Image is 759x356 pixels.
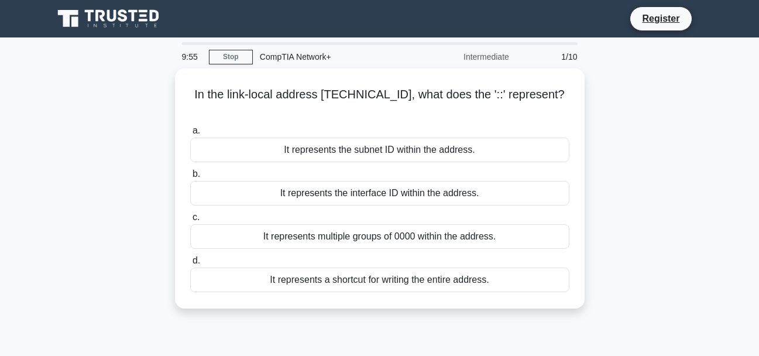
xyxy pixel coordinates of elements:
[253,45,414,69] div: CompTIA Network+
[190,268,569,292] div: It represents a shortcut for writing the entire address.
[190,224,569,249] div: It represents multiple groups of 0000 within the address.
[193,169,200,179] span: b.
[193,255,200,265] span: d.
[193,125,200,135] span: a.
[414,45,516,69] div: Intermediate
[516,45,585,69] div: 1/10
[190,181,569,206] div: It represents the interface ID within the address.
[175,45,209,69] div: 9:55
[189,87,571,117] h5: In the link-local address [TECHNICAL_ID], what does the '::' represent?
[190,138,569,162] div: It represents the subnet ID within the address.
[193,212,200,222] span: c.
[209,50,253,64] a: Stop
[635,11,686,26] a: Register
